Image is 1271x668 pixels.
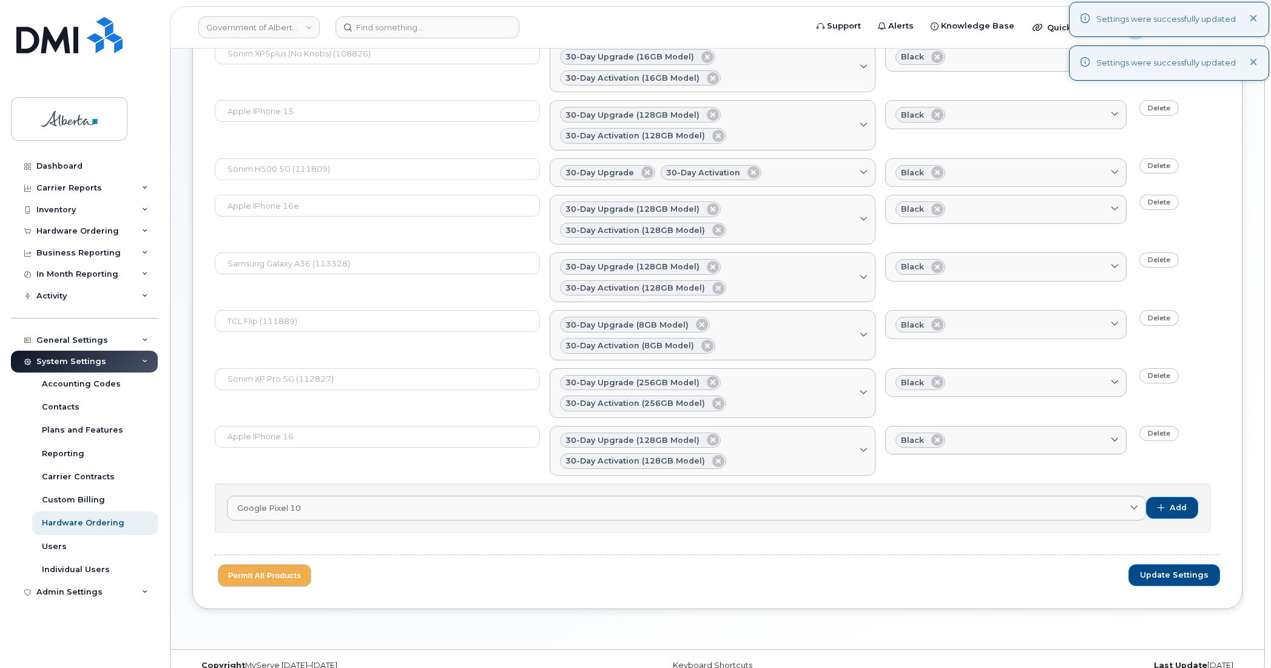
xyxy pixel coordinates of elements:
[565,340,694,351] span: 30-day activation (8GB model)
[565,224,705,236] span: 30-day activation (128GB model)
[1139,158,1179,174] a: Delete
[901,203,924,215] span: Black
[565,109,700,121] span: 30-day upgrade (128GB model)
[565,51,694,62] span: 30-day upgrade (16GB model)
[227,496,1146,521] a: Google Pixel 10
[1146,497,1198,519] button: Add
[335,16,519,38] input: Find something...
[237,502,301,514] span: Google Pixel 10
[1139,426,1179,441] a: Delete
[565,319,689,331] span: 30-day upgrade (8GB model)
[885,42,1127,72] a: Black
[565,434,700,446] span: 30-day upgrade (128GB model)
[565,261,700,272] span: 30-day upgrade (128GB model)
[1128,564,1220,586] button: Update Settings
[808,14,869,38] a: Support
[885,310,1127,339] a: Black
[550,252,875,302] a: 30-day upgrade (128GB model)30-day activation (128GB model)
[885,195,1127,224] a: Black
[1139,195,1179,210] a: Delete
[198,16,320,38] a: Government of Alberta (GOA)
[550,310,875,360] a: 30-day upgrade (8GB model)30-day activation (8GB model)
[901,319,924,331] span: Black
[885,158,1127,187] a: Black
[1139,368,1179,383] a: Delete
[901,109,924,121] span: Black
[550,426,875,476] a: 30-day upgrade (128GB model)30-day activation (128GB model)
[550,100,875,150] a: 30-day upgrade (128GB model)30-day activation (128GB model)
[885,368,1127,397] a: Black
[901,51,924,62] span: Black
[1139,252,1179,268] a: Delete
[666,167,740,178] span: 30-day activation
[565,167,634,178] span: 30-day upgrade
[922,14,1023,38] a: Knowledge Base
[1096,57,1236,69] div: Settings were successfully updated
[901,167,924,178] span: Black
[1170,502,1187,513] span: Add
[550,195,875,245] a: 30-day upgrade (128GB model)30-day activation (128GB model)
[218,564,311,587] button: Permit All Products
[885,426,1127,455] a: Black
[1047,22,1091,32] span: Quicklinks
[885,252,1127,282] a: Black
[565,72,700,84] span: 30-day activation (16GB model)
[1140,570,1209,581] span: Update Settings
[901,261,924,272] span: Black
[869,14,922,38] a: Alerts
[550,158,875,187] a: 30-day upgrade30-day activation
[1139,100,1179,115] a: Delete
[1024,15,1113,39] div: Quicklinks
[550,368,875,418] a: 30-day upgrade (256GB model)30-day activation (256GB model)
[565,203,700,215] span: 30-day upgrade (128GB model)
[565,397,705,409] span: 30-day activation (256GB model)
[901,377,924,388] span: Black
[565,455,705,467] span: 30-day activation (128GB model)
[565,130,705,141] span: 30-day activation (128GB model)
[827,20,861,32] span: Support
[565,282,705,294] span: 30-day activation (128GB model)
[901,434,924,446] span: Black
[885,100,1127,129] a: Black
[550,42,875,92] a: 30-day upgrade (16GB model)30-day activation (16GB model)
[1139,310,1179,325] a: Delete
[888,20,914,32] span: Alerts
[941,20,1014,32] span: Knowledge Base
[1096,13,1236,25] div: Settings were successfully updated
[565,377,700,388] span: 30-day upgrade (256GB model)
